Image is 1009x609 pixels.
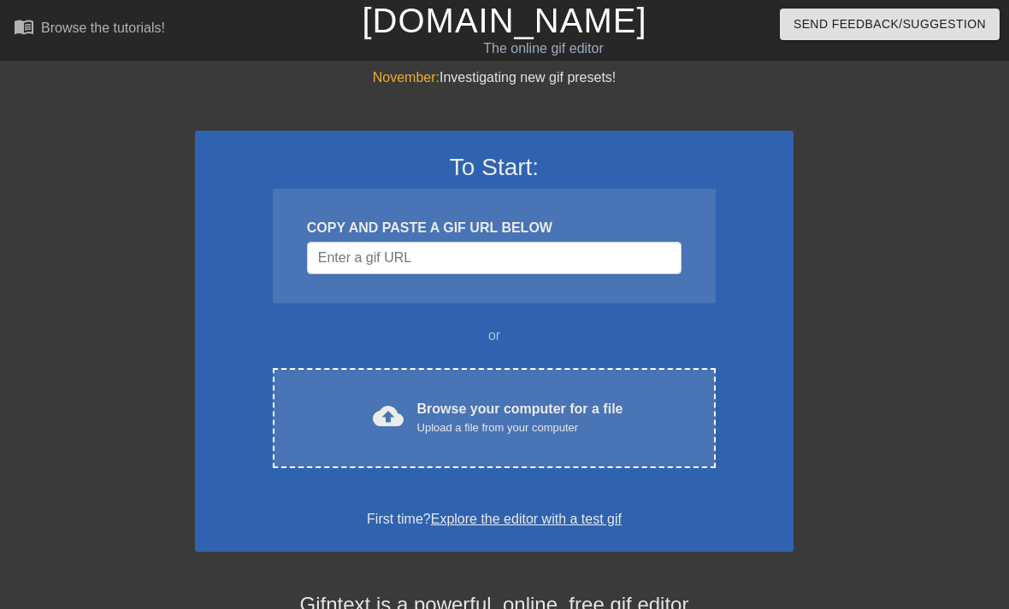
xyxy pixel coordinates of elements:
[217,153,771,182] h3: To Start:
[417,399,623,436] div: Browse your computer for a file
[373,401,404,431] span: cloud_upload
[417,419,623,436] div: Upload a file from your computer
[780,9,1000,40] button: Send Feedback/Suggestion
[239,325,749,346] div: or
[345,38,741,59] div: The online gif editor
[41,20,165,35] div: Browse the tutorials!
[794,14,986,35] span: Send Feedback/Suggestion
[307,242,682,274] input: Username
[217,509,771,530] div: First time?
[195,67,794,88] div: Investigating new gif presets!
[14,16,165,43] a: Browse the tutorials!
[431,512,622,526] a: Explore the editor with a test gif
[362,2,646,39] a: [DOMAIN_NAME]
[307,218,682,238] div: COPY AND PASTE A GIF URL BELOW
[373,70,440,85] span: November:
[14,16,34,37] span: menu_book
